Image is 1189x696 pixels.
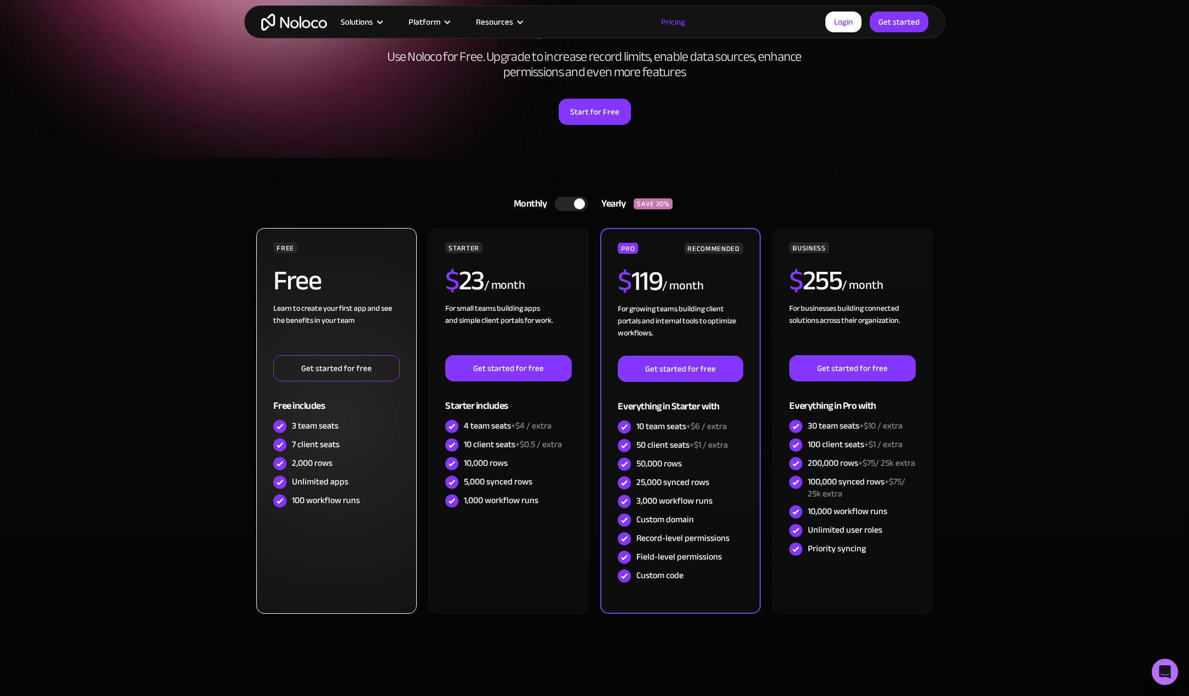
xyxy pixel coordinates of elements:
div: STARTER [445,242,482,253]
div: 5,000 synced rows [464,476,532,488]
div: Custom domain [636,514,694,526]
span: $ [789,255,803,306]
div: SAVE 20% [634,198,673,209]
div: For businesses building connected solutions across their organization. ‍ [789,303,915,355]
div: PRO [618,243,638,254]
div: 1,000 workflow runs [464,494,538,506]
span: +$0.5 / extra [515,436,562,453]
div: 50,000 rows [636,458,682,470]
div: 2,000 rows [292,457,332,469]
div: Custom code [636,569,683,581]
div: Solutions [341,15,373,29]
a: Get started for free [273,355,399,381]
span: $ [445,255,459,306]
div: / month [842,277,883,294]
div: Learn to create your first app and see the benefits in your team ‍ [273,303,399,355]
div: Priority syncing [808,543,866,555]
div: Starter includes [445,381,571,417]
div: 10 client seats [464,438,562,450]
div: Unlimited user roles [808,524,882,536]
div: Resources [476,15,513,29]
div: 10 team seats [636,420,727,432]
div: 10,000 workflow runs [808,505,887,517]
div: Solutions [327,15,395,29]
div: 10,000 rows [464,457,508,469]
div: Monthly [500,196,555,212]
div: Free includes [273,381,399,417]
a: Start for Free [559,99,631,125]
div: 25,000 synced rows [636,476,709,488]
div: 100,000 synced rows [808,476,915,500]
a: Login [825,12,861,32]
div: Field-level permissions [636,551,722,563]
div: 7 client seats [292,438,340,450]
a: Pricing [647,15,699,29]
div: Record-level permissions [636,532,730,544]
div: 3,000 workflow runs [636,495,713,507]
h2: 119 [618,267,662,295]
span: +$6 / extra [686,418,727,435]
span: $ [618,255,631,307]
div: 200,000 rows [808,457,915,469]
div: Open Intercom Messenger [1152,659,1178,685]
a: Get started for free [618,356,743,382]
span: +$75/ 25k extra [858,455,915,471]
span: +$1 / extra [864,436,903,453]
h2: Use Noloco for Free. Upgrade to increase record limits, enable data sources, enhance permissions ... [376,49,814,80]
div: RECOMMENDED [684,243,743,254]
div: 30 team seats [808,420,903,432]
div: FREE [273,242,297,253]
div: Everything in Starter with [618,382,743,418]
div: 4 team seats [464,420,552,432]
div: Platform [409,15,440,29]
div: Yearly [588,196,634,212]
div: / month [484,277,525,294]
span: +$10 / extra [859,418,903,434]
h2: Free [273,267,321,294]
div: 100 workflow runs [292,494,360,506]
div: 100 client seats [808,438,903,450]
div: 50 client seats [636,439,728,451]
a: Get started [870,12,928,32]
div: Unlimited apps [292,476,348,488]
div: BUSINESS [789,242,829,253]
div: Platform [395,15,462,29]
div: / month [662,277,703,295]
a: Get started for free [789,355,915,381]
span: +$75/ 25k extra [808,473,905,502]
h2: 255 [789,267,842,294]
span: +$4 / extra [511,418,552,434]
h2: 23 [445,267,484,294]
a: home [261,14,327,31]
a: Get started for free [445,355,571,381]
span: +$1 / extra [690,437,728,453]
div: For small teams building apps and simple client portals for work. ‍ [445,303,571,355]
div: For growing teams building client portals and internal tools to optimize workflows. [618,303,743,356]
div: Everything in Pro with [789,381,915,417]
div: 3 team seats [292,420,338,432]
div: Resources [462,15,535,29]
